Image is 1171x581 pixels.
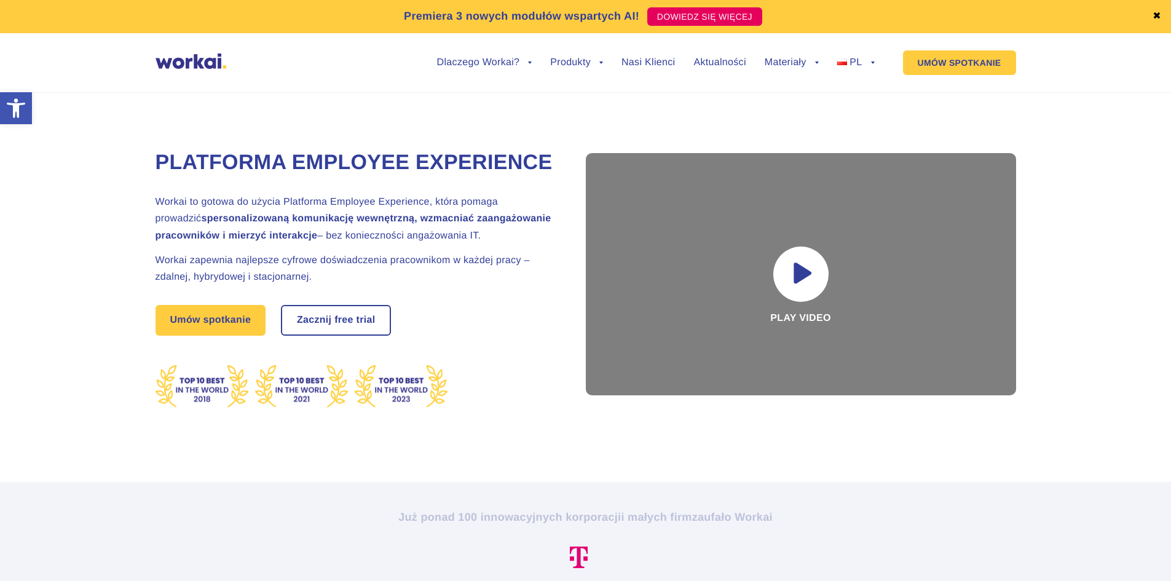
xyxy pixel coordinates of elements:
a: Materiały [765,58,819,68]
a: DOWIEDZ SIĘ WIĘCEJ [647,7,762,26]
a: ✖ [1153,12,1161,22]
p: Premiera 3 nowych modułów wspartych AI! [404,8,639,25]
i: i małych firm [621,511,692,523]
a: Zacznij free trial [282,306,390,334]
span: PL [850,57,862,68]
a: UMÓW SPOTKANIE [903,50,1016,75]
h2: Workai to gotowa do użycia Platforma Employee Experience, która pomaga prowadzić – bez koniecznoś... [156,194,555,244]
a: Produkty [550,58,603,68]
strong: spersonalizowaną komunikację wewnętrzną, wzmacniać zaangażowanie pracowników i mierzyć interakcje [156,213,551,240]
a: Umów spotkanie [156,305,266,336]
a: Dlaczego Workai? [437,58,532,68]
h1: Platforma Employee Experience [156,149,555,177]
a: Nasi Klienci [621,58,675,68]
h2: Już ponad 100 innowacyjnych korporacji zaufało Workai [245,510,927,524]
h2: Workai zapewnia najlepsze cyfrowe doświadczenia pracownikom w każdej pracy – zdalnej, hybrydowej ... [156,252,555,285]
a: Aktualności [693,58,746,68]
div: Play video [586,153,1016,395]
